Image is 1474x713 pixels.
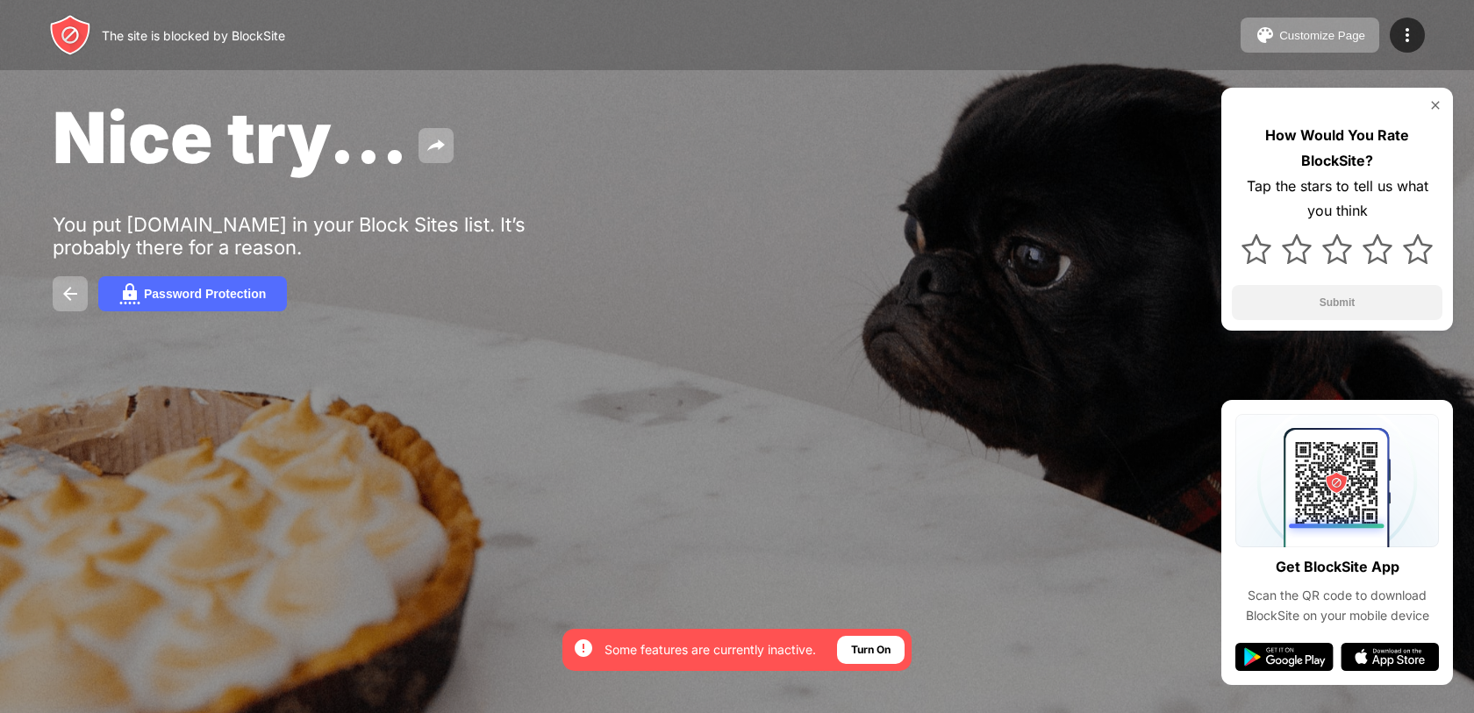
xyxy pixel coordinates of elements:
img: star.svg [1322,234,1352,264]
div: Some features are currently inactive. [605,641,816,659]
img: pallet.svg [1255,25,1276,46]
div: You put [DOMAIN_NAME] in your Block Sites list. It’s probably there for a reason. [53,213,595,259]
img: menu-icon.svg [1397,25,1418,46]
img: google-play.svg [1235,643,1334,671]
img: qrcode.svg [1235,414,1439,547]
img: share.svg [426,135,447,156]
div: Get BlockSite App [1276,554,1399,580]
div: Customize Page [1279,29,1365,42]
img: error-circle-white.svg [573,638,594,659]
img: star.svg [1363,234,1392,264]
button: Submit [1232,285,1442,320]
div: Scan the QR code to download BlockSite on your mobile device [1235,586,1439,625]
button: Password Protection [98,276,287,311]
img: app-store.svg [1341,643,1439,671]
img: star.svg [1241,234,1271,264]
img: star.svg [1282,234,1312,264]
button: Customize Page [1241,18,1379,53]
span: Nice try... [53,95,408,180]
div: How Would You Rate BlockSite? [1232,123,1442,174]
img: back.svg [60,283,81,304]
div: Turn On [851,641,891,659]
img: password.svg [119,283,140,304]
img: header-logo.svg [49,14,91,56]
div: Tap the stars to tell us what you think [1232,174,1442,225]
div: Password Protection [144,287,266,301]
img: rate-us-close.svg [1428,98,1442,112]
img: star.svg [1403,234,1433,264]
div: The site is blocked by BlockSite [102,28,285,43]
